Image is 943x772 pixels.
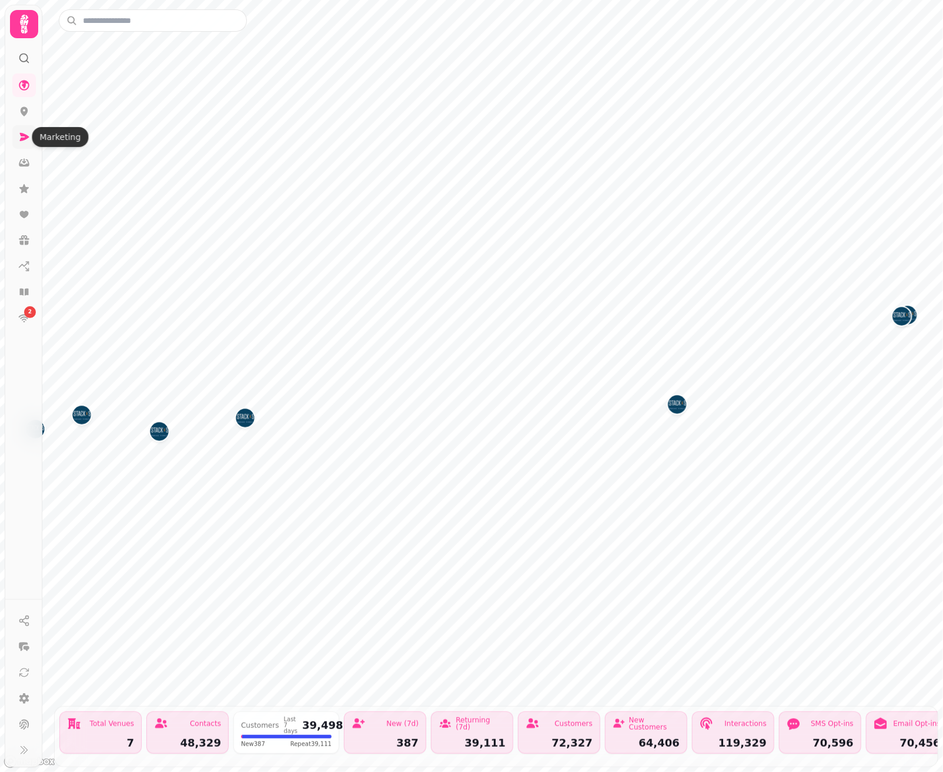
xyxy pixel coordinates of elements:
[892,307,911,326] button: Edinburgh
[668,395,687,414] button: Livingston
[700,738,767,748] div: 119,329
[190,720,221,727] div: Contacts
[725,720,767,727] div: Interactions
[290,740,332,748] span: Repeat 39,111
[386,720,419,727] div: New (7d)
[236,409,255,427] button: Glasgow Fort
[526,738,593,748] div: 72,327
[150,422,169,445] div: Map marker
[898,306,917,328] div: Map marker
[241,740,265,748] span: New 387
[874,738,941,748] div: 70,456
[352,738,419,748] div: 387
[4,755,55,768] a: Mapbox logo
[613,738,680,748] div: 64,406
[284,717,298,734] div: Last 7 days
[72,406,91,425] button: Braehead
[456,717,506,731] div: Returning (7d)
[241,722,279,729] div: Customers
[154,738,221,748] div: 48,329
[302,720,343,731] div: 39,498
[439,738,506,748] div: 39,111
[668,395,687,417] div: Map marker
[554,720,593,727] div: Customers
[892,307,911,329] div: Map marker
[12,306,36,330] a: 2
[90,720,134,727] div: Total Venues
[28,308,32,316] span: 2
[32,127,88,147] div: Marketing
[898,306,917,325] button: Bonnie & Wild
[787,738,854,748] div: 70,596
[150,422,169,441] button: West George St
[236,409,255,431] div: Map marker
[811,720,854,727] div: SMS Opt-ins
[894,720,941,727] div: Email Opt-ins
[72,406,91,428] div: Map marker
[629,717,680,731] div: New Customers
[67,738,134,748] div: 7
